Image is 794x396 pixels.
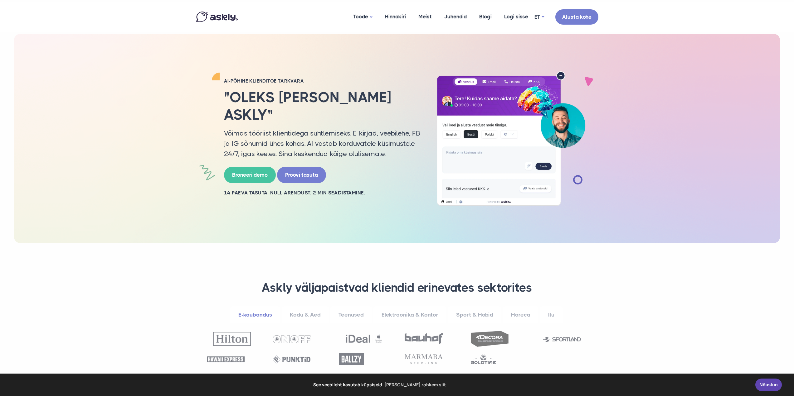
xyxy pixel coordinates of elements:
[282,306,329,323] a: Kodu & Aed
[438,2,473,32] a: Juhendid
[213,332,251,346] img: Hilton
[277,167,326,183] a: Proovi tasuta
[412,2,438,32] a: Meist
[224,89,421,123] h2: "Oleks [PERSON_NAME] Askly"
[347,2,378,32] a: Toode
[207,356,245,362] img: Hawaii Express
[196,12,238,22] img: Askly
[498,2,534,32] a: Logi sisse
[755,379,782,391] a: Nõustun
[405,354,442,364] img: Marmara Sterling
[430,71,592,206] img: AI multilingual chat
[373,306,446,323] a: Elektroonika & Kontor
[230,306,280,323] a: E-kaubandus
[224,78,421,84] h2: AI-PÕHINE KLIENDITOE TARKVARA
[555,9,598,25] a: Alusta kohe
[224,189,421,196] h2: 14 PÄEVA TASUTA. NULL ARENDUST. 2 MIN SEADISTAMINE.
[378,2,412,32] a: Hinnakiri
[330,306,372,323] a: Teenused
[345,332,383,346] img: Ideal
[383,380,447,389] a: learn more about cookies
[9,380,751,389] span: See veebileht kasutab küpsiseid.
[339,353,364,365] img: Ballzy
[273,355,310,363] img: Punktid
[405,333,442,344] img: Bauhof
[471,354,496,364] img: Goldtime
[273,335,310,343] img: OnOff
[224,128,421,159] p: Võimas tööriist klientidega suhtlemiseks. E-kirjad, veebilehe, FB ja IG sõnumid ühes kohas. AI va...
[503,306,538,323] a: Horeca
[543,337,581,342] img: Sportland
[473,2,498,32] a: Blogi
[534,12,544,21] a: ET
[448,306,501,323] a: Sport & Hobid
[540,306,563,323] a: Ilu
[204,280,591,295] h3: Askly väljapaistvad kliendid erinevates sektorites
[224,167,276,183] a: Broneeri demo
